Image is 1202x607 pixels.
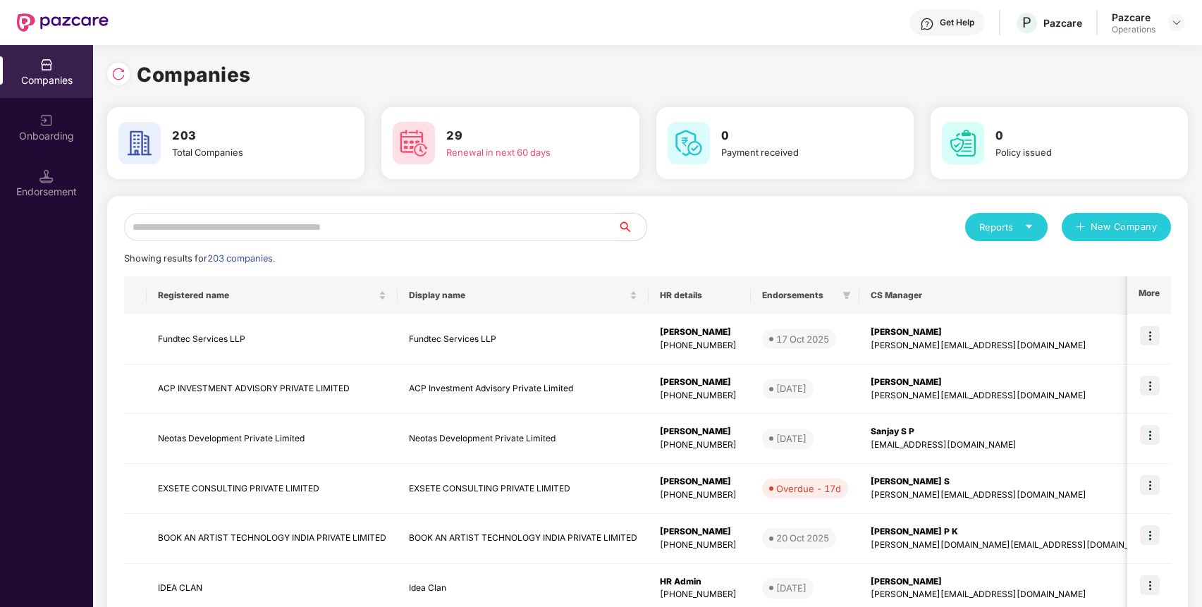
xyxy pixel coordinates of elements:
div: Pazcare [1112,11,1155,24]
span: plus [1076,222,1085,233]
img: svg+xml;base64,PHN2ZyB3aWR0aD0iMjAiIGhlaWdodD0iMjAiIHZpZXdCb3g9IjAgMCAyMCAyMCIgZmlsbD0ibm9uZSIgeG... [39,114,54,128]
img: svg+xml;base64,PHN2ZyB3aWR0aD0iMTQuNSIgaGVpZ2h0PSIxNC41IiB2aWV3Qm94PSIwIDAgMTYgMTYiIGZpbGw9Im5vbm... [39,169,54,183]
div: [PERSON_NAME] [871,326,1156,339]
span: CS Manager [871,290,1145,301]
img: icon [1140,525,1160,545]
div: [PERSON_NAME][EMAIL_ADDRESS][DOMAIN_NAME] [871,588,1156,601]
td: Neotas Development Private Limited [398,414,649,464]
span: Showing results for [124,253,275,264]
span: filter [840,287,854,304]
div: Overdue - 17d [776,482,841,496]
img: New Pazcare Logo [17,13,109,32]
img: icon [1140,376,1160,396]
span: Endorsements [762,290,837,301]
td: ACP INVESTMENT ADVISORY PRIVATE LIMITED [147,364,398,415]
span: filter [842,291,851,300]
div: [EMAIL_ADDRESS][DOMAIN_NAME] [871,439,1156,452]
div: [PERSON_NAME] [660,425,740,439]
th: Display name [398,276,649,314]
th: Registered name [147,276,398,314]
span: Display name [409,290,627,301]
td: BOOK AN ARTIST TECHNOLOGY INDIA PRIVATE LIMITED [147,514,398,564]
div: Sanjay S P [871,425,1156,439]
td: Fundtec Services LLP [398,314,649,364]
th: HR details [649,276,751,314]
h1: Companies [137,59,251,90]
div: 17 Oct 2025 [776,332,829,346]
div: [PERSON_NAME][EMAIL_ADDRESS][DOMAIN_NAME] [871,339,1156,352]
img: svg+xml;base64,PHN2ZyBpZD0iSGVscC0zMngzMiIgeG1sbnM9Imh0dHA6Ly93d3cudzMub3JnLzIwMDAvc3ZnIiB3aWR0aD... [920,17,934,31]
h3: 0 [995,127,1148,145]
td: Neotas Development Private Limited [147,414,398,464]
div: [PHONE_NUMBER] [660,489,740,502]
span: Registered name [158,290,376,301]
div: [PERSON_NAME] [871,575,1156,589]
h3: 29 [446,127,599,145]
div: [PERSON_NAME][EMAIL_ADDRESS][DOMAIN_NAME] [871,489,1156,502]
img: svg+xml;base64,PHN2ZyB4bWxucz0iaHR0cDovL3d3dy53My5vcmcvMjAwMC9zdmciIHdpZHRoPSI2MCIgaGVpZ2h0PSI2MC... [393,122,435,164]
div: [PERSON_NAME] [871,376,1156,389]
td: Fundtec Services LLP [147,314,398,364]
div: Payment received [721,145,874,159]
span: New Company [1091,220,1158,234]
div: [DATE] [776,381,807,396]
div: [PERSON_NAME] P K [871,525,1156,539]
span: caret-down [1024,222,1034,231]
div: Policy issued [995,145,1148,159]
th: More [1127,276,1171,314]
div: Get Help [940,17,974,28]
img: icon [1140,425,1160,445]
div: [DATE] [776,581,807,595]
img: svg+xml;base64,PHN2ZyBpZD0iRHJvcGRvd24tMzJ4MzIiIHhtbG5zPSJodHRwOi8vd3d3LnczLm9yZy8yMDAwL3N2ZyIgd2... [1171,17,1182,28]
img: icon [1140,326,1160,345]
td: BOOK AN ARTIST TECHNOLOGY INDIA PRIVATE LIMITED [398,514,649,564]
span: search [618,221,646,233]
div: [PERSON_NAME][EMAIL_ADDRESS][DOMAIN_NAME] [871,389,1156,403]
img: svg+xml;base64,PHN2ZyBpZD0iQ29tcGFuaWVzIiB4bWxucz0iaHR0cDovL3d3dy53My5vcmcvMjAwMC9zdmciIHdpZHRoPS... [39,58,54,72]
div: Renewal in next 60 days [446,145,599,159]
img: icon [1140,475,1160,495]
img: icon [1140,575,1160,595]
button: search [618,213,647,241]
img: svg+xml;base64,PHN2ZyB4bWxucz0iaHR0cDovL3d3dy53My5vcmcvMjAwMC9zdmciIHdpZHRoPSI2MCIgaGVpZ2h0PSI2MC... [668,122,710,164]
td: ACP Investment Advisory Private Limited [398,364,649,415]
img: svg+xml;base64,PHN2ZyBpZD0iUmVsb2FkLTMyeDMyIiB4bWxucz0iaHR0cDovL3d3dy53My5vcmcvMjAwMC9zdmciIHdpZH... [111,67,125,81]
span: P [1022,14,1031,31]
img: svg+xml;base64,PHN2ZyB4bWxucz0iaHR0cDovL3d3dy53My5vcmcvMjAwMC9zdmciIHdpZHRoPSI2MCIgaGVpZ2h0PSI2MC... [942,122,984,164]
div: [PHONE_NUMBER] [660,539,740,552]
div: [PHONE_NUMBER] [660,339,740,352]
div: Reports [979,220,1034,234]
div: [PERSON_NAME][DOMAIN_NAME][EMAIL_ADDRESS][DOMAIN_NAME] [871,539,1156,552]
div: [PERSON_NAME] [660,326,740,339]
div: [PERSON_NAME] [660,525,740,539]
div: HR Admin [660,575,740,589]
h3: 0 [721,127,874,145]
span: 203 companies. [207,253,275,264]
div: [PHONE_NUMBER] [660,439,740,452]
img: svg+xml;base64,PHN2ZyB4bWxucz0iaHR0cDovL3d3dy53My5vcmcvMjAwMC9zdmciIHdpZHRoPSI2MCIgaGVpZ2h0PSI2MC... [118,122,161,164]
div: [DATE] [776,431,807,446]
h3: 203 [172,127,325,145]
td: EXSETE CONSULTING PRIVATE LIMITED [398,464,649,514]
div: [PERSON_NAME] [660,376,740,389]
div: 20 Oct 2025 [776,531,829,545]
div: [PERSON_NAME] S [871,475,1156,489]
div: Pazcare [1043,16,1082,30]
div: [PERSON_NAME] [660,475,740,489]
div: [PHONE_NUMBER] [660,389,740,403]
td: EXSETE CONSULTING PRIVATE LIMITED [147,464,398,514]
div: Total Companies [172,145,325,159]
div: [PHONE_NUMBER] [660,588,740,601]
button: plusNew Company [1062,213,1171,241]
div: Operations [1112,24,1155,35]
